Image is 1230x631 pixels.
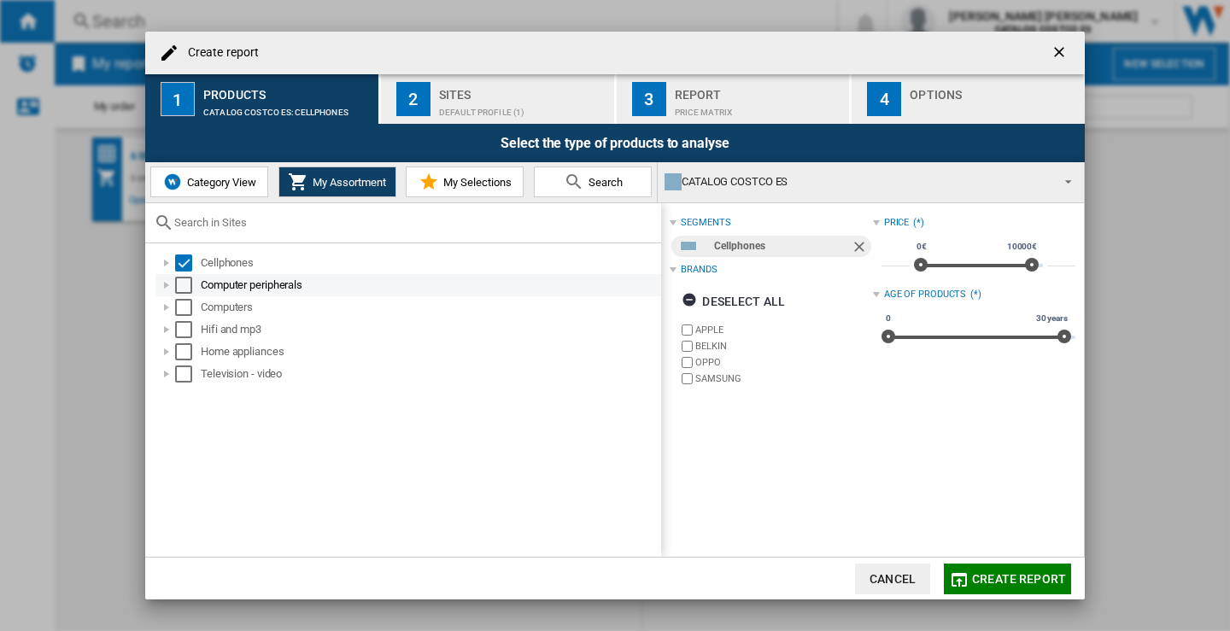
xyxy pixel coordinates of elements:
md-checkbox: Select [175,343,201,360]
div: CATALOG COSTCO ES [665,170,1050,194]
div: Report [675,81,843,99]
div: CATALOG COSTCO ES:Cellphones [203,99,372,117]
label: APPLE [695,324,872,336]
h4: Create report [179,44,259,61]
div: Television - video [201,365,659,383]
span: 10000€ [1004,240,1040,254]
img: wiser-icon-blue.png [162,172,183,192]
input: brand.name [682,357,693,368]
span: 30 years [1034,312,1070,325]
md-checkbox: Select [175,254,201,272]
button: Search [534,167,652,197]
button: 2 Sites Default profile (1) [381,74,616,124]
button: My Selections [406,167,524,197]
md-checkbox: Select [175,299,201,316]
span: My Selections [439,176,512,189]
div: Sites [439,81,607,99]
div: Cellphones [201,254,659,272]
button: 1 Products CATALOG COSTCO ES:Cellphones [145,74,380,124]
input: brand.name [682,373,693,384]
md-checkbox: Select [175,277,201,294]
div: Cellphones [714,236,850,257]
span: 0€ [914,240,929,254]
div: Computer peripherals [201,277,659,294]
label: OPPO [695,356,872,369]
span: Category View [183,176,256,189]
div: Age of products [884,288,967,301]
label: SAMSUNG [695,372,872,385]
ng-md-icon: Remove [851,238,871,259]
input: Search in Sites [174,216,653,229]
div: 1 [161,82,195,116]
div: Brands [681,263,717,277]
span: Search [584,176,623,189]
button: 4 Options [852,74,1085,124]
div: Options [910,81,1078,99]
button: My Assortment [278,167,396,197]
div: 3 [632,82,666,116]
span: 0 [883,312,893,325]
button: Category View [150,167,268,197]
div: Hifi and mp3 [201,321,659,338]
button: getI18NText('BUTTONS.CLOSE_DIALOG') [1044,36,1078,70]
div: 2 [396,82,430,116]
md-checkbox: Select [175,365,201,383]
div: Products [203,81,372,99]
button: 3 Report Price Matrix [617,74,852,124]
button: Deselect all [676,286,790,317]
div: 4 [867,82,901,116]
div: Deselect all [682,286,785,317]
ng-md-icon: getI18NText('BUTTONS.CLOSE_DIALOG') [1051,44,1071,64]
button: Cancel [855,564,930,594]
button: Create report [944,564,1071,594]
div: Default profile (1) [439,99,607,117]
div: Home appliances [201,343,659,360]
div: Computers [201,299,659,316]
div: Price [884,216,910,230]
label: BELKIN [695,340,872,353]
div: segments [681,216,730,230]
div: Select the type of products to analyse [145,124,1085,162]
md-checkbox: Select [175,321,201,338]
div: Price Matrix [675,99,843,117]
input: brand.name [682,324,693,336]
span: Create report [972,572,1066,586]
input: brand.name [682,341,693,352]
span: My Assortment [308,176,386,189]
